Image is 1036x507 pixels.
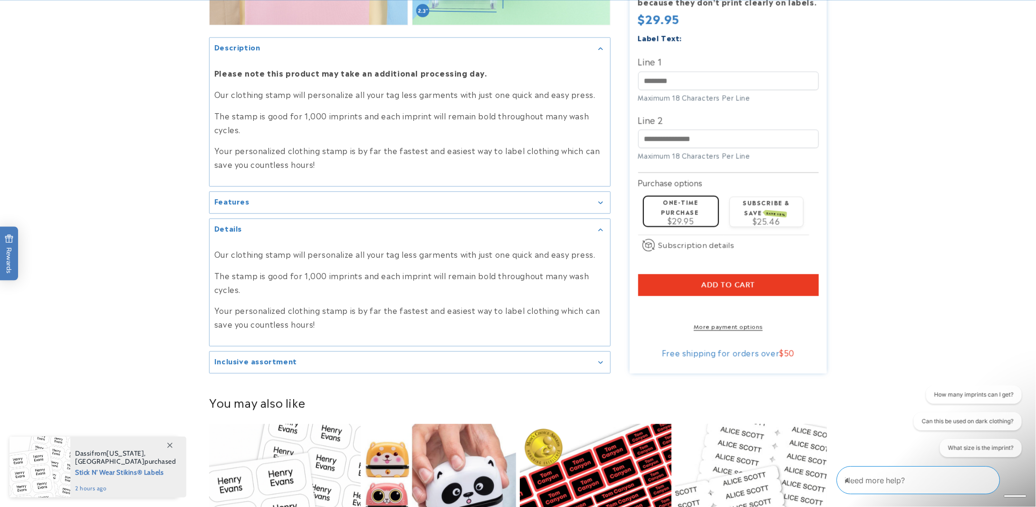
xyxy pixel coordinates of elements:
summary: Inclusive assortment [210,351,610,373]
p: Your personalized clothing stamp is by far the fastest and easiest way to label clothing which ca... [214,144,605,171]
label: Line 2 [638,111,819,127]
label: Subscribe & save [743,197,790,216]
span: 50 [784,347,795,358]
span: SAVE 15% [765,210,787,217]
span: [GEOGRAPHIC_DATA] [75,457,144,466]
p: The stamp is good for 1,000 imprints and each imprint will remain bold throughout many wash cycles. [214,109,605,136]
iframe: Gorgias Floating Chat [836,462,1026,497]
p: Our clothing stamp will personalize all your tag less garments with just one quick and easy press. [214,247,605,261]
span: Stick N' Wear Stikins® Labels [75,466,176,478]
h2: Details [214,224,242,233]
label: Label Text: [638,32,682,43]
span: [US_STATE] [106,449,144,458]
h2: Features [214,196,249,206]
span: Add to cart [701,280,755,289]
p: Our clothing stamp will personalize all your tag less garments with just one quick and easy press. [214,88,605,101]
span: $25.46 [753,215,780,226]
span: Dassi [75,449,92,458]
div: Maximum 18 Characters Per Line [638,92,819,102]
span: from , purchased [75,449,176,466]
span: $29.95 [638,10,680,27]
div: Maximum 18 Characters Per Line [638,150,819,160]
summary: Description [210,38,610,59]
h2: You may also like [209,395,827,409]
span: Subscription details [659,239,735,250]
label: One-time purchase [662,197,699,215]
span: Rewards [5,234,14,274]
summary: Details [210,219,610,240]
h2: Inclusive assortment [214,356,297,366]
label: Line 1 [638,53,819,68]
h2: Description [214,42,260,52]
a: More payment options [638,322,819,330]
span: $ [779,347,784,358]
button: Add to cart [638,273,819,295]
iframe: Gorgias live chat conversation starters [906,386,1026,464]
strong: Please note this product may take an additional processing day. [214,67,487,78]
label: Purchase options [638,176,703,188]
p: Your personalized clothing stamp is by far the fastest and easiest way to label clothing which ca... [214,303,605,331]
div: Free shipping for orders over [638,348,819,357]
span: 2 hours ago [75,484,176,493]
p: The stamp is good for 1,000 imprints and each imprint will remain bold throughout many wash cycles. [214,269,605,296]
span: $29.95 [668,214,694,226]
summary: Features [210,192,610,213]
